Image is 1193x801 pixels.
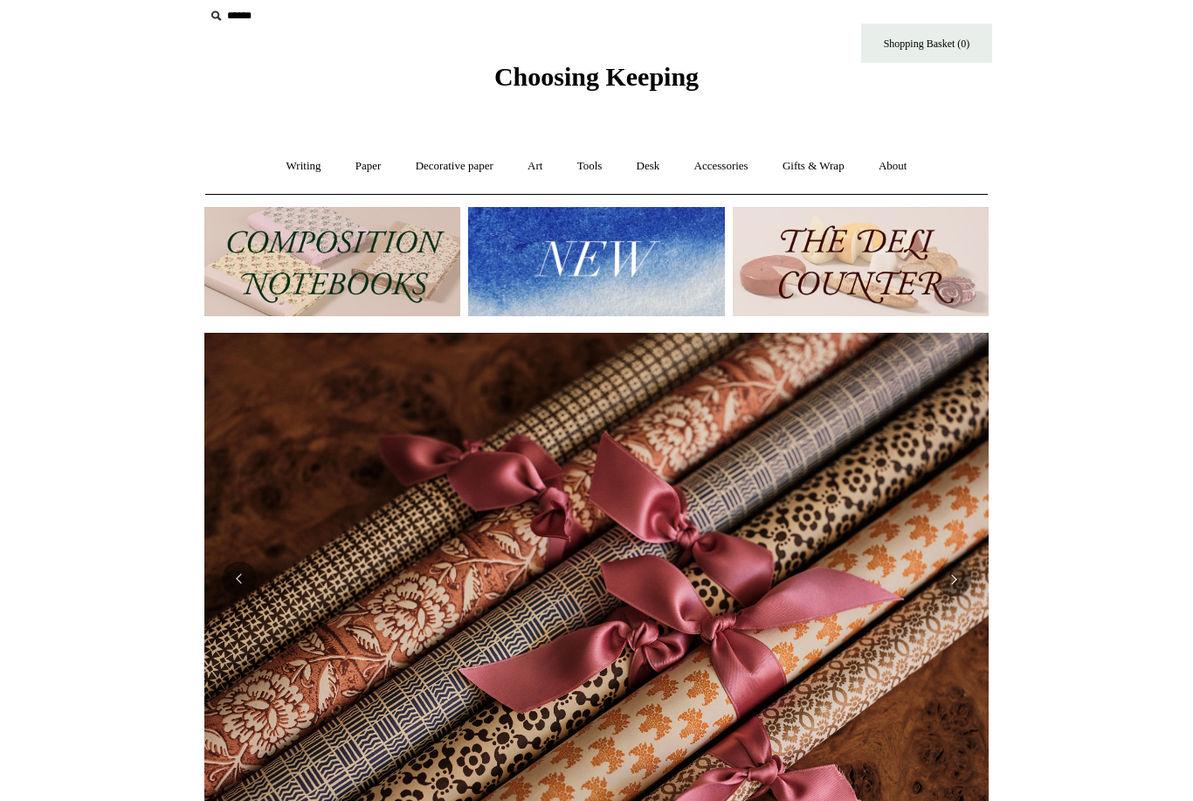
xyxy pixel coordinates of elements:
a: Decorative paper [400,143,509,190]
img: New.jpg__PID:f73bdf93-380a-4a35-bcfe-7823039498e1 [468,207,724,316]
button: Next [936,562,971,597]
a: Art [512,143,558,190]
a: Writing [271,143,337,190]
a: Choosing Keeping [494,76,699,88]
a: Paper [340,143,397,190]
a: Shopping Basket (0) [861,24,992,63]
span: Choosing Keeping [494,62,699,91]
a: Accessories [679,143,764,190]
a: About [863,143,923,190]
a: Desk [621,143,676,190]
img: 202302 Composition ledgers.jpg__PID:69722ee6-fa44-49dd-a067-31375e5d54ec [204,207,460,316]
a: Gifts & Wrap [767,143,860,190]
a: Tools [562,143,618,190]
img: The Deli Counter [733,207,989,316]
button: Previous [222,562,257,597]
